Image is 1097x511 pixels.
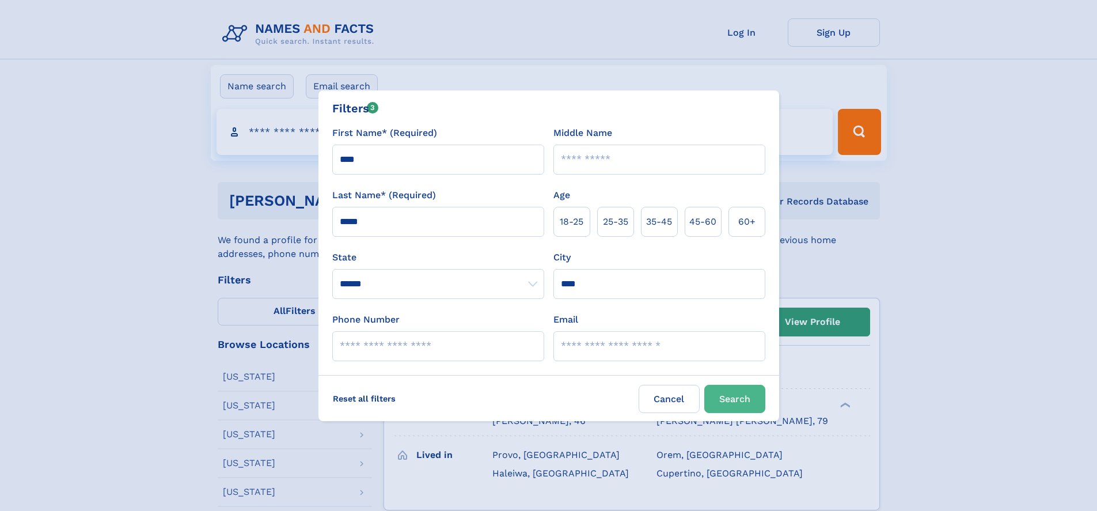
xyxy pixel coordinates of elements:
[332,126,437,140] label: First Name* (Required)
[738,215,756,229] span: 60+
[560,215,583,229] span: 18‑25
[553,313,578,327] label: Email
[689,215,716,229] span: 45‑60
[704,385,765,413] button: Search
[332,100,379,117] div: Filters
[553,188,570,202] label: Age
[332,251,544,264] label: State
[553,251,571,264] label: City
[646,215,672,229] span: 35‑45
[553,126,612,140] label: Middle Name
[639,385,700,413] label: Cancel
[332,188,436,202] label: Last Name* (Required)
[603,215,628,229] span: 25‑35
[325,385,403,412] label: Reset all filters
[332,313,400,327] label: Phone Number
